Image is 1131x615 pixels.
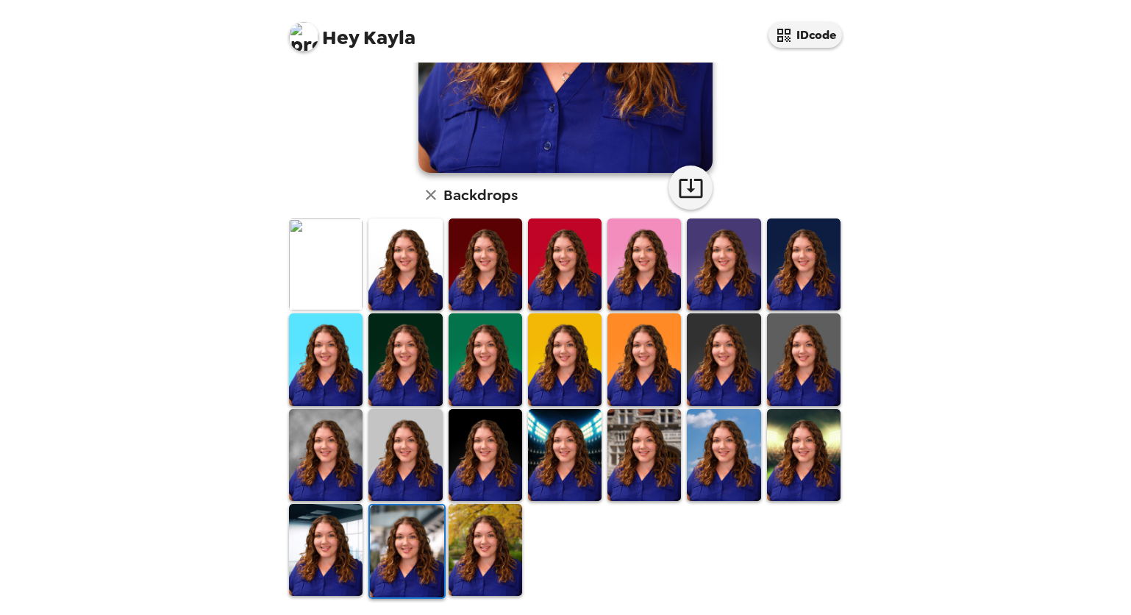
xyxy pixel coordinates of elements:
[289,15,415,48] span: Kayla
[289,22,318,51] img: profile pic
[443,183,518,207] h6: Backdrops
[322,24,359,51] span: Hey
[768,22,842,48] button: IDcode
[289,218,363,310] img: Original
